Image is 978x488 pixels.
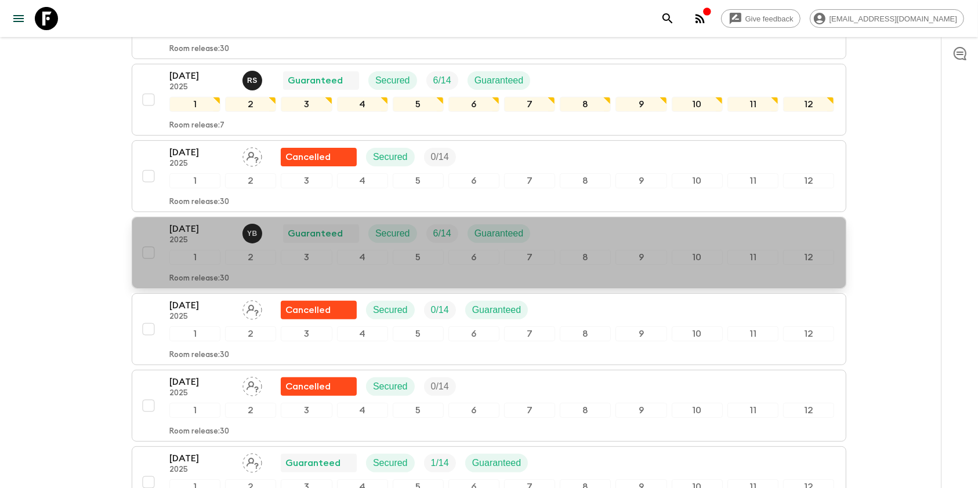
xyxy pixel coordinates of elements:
div: 8 [560,403,611,418]
div: 4 [337,97,388,112]
p: Guaranteed [472,303,521,317]
div: 2 [225,173,276,188]
div: 5 [393,250,444,265]
span: Assign pack leader [242,457,262,466]
span: Give feedback [739,14,800,23]
button: menu [7,7,30,30]
div: 10 [672,326,723,341]
div: 4 [337,403,388,418]
p: Cancelled [285,303,331,317]
div: Trip Fill [424,377,456,396]
div: Trip Fill [426,71,458,90]
div: 1 [169,97,220,112]
div: 6 [448,173,499,188]
div: 2 [225,250,276,265]
div: 4 [337,173,388,188]
div: 6 [448,403,499,418]
span: Assign pack leader [242,304,262,313]
div: 12 [783,326,834,341]
div: 8 [560,97,611,112]
p: Guaranteed [472,456,521,470]
p: [DATE] [169,145,233,159]
div: 12 [783,97,834,112]
div: 8 [560,326,611,341]
div: 9 [615,173,667,188]
p: Guaranteed [288,74,343,88]
p: Room release: 30 [169,45,229,54]
div: Flash Pack cancellation [281,377,357,396]
div: 8 [560,250,611,265]
p: Y B [247,229,258,238]
div: 4 [337,326,388,341]
div: 3 [281,97,332,112]
p: Secured [375,74,410,88]
p: Room release: 30 [169,198,229,207]
div: Trip Fill [426,224,458,243]
p: [DATE] [169,69,233,83]
div: 11 [727,326,778,341]
div: 6 [448,250,499,265]
div: 1 [169,403,220,418]
span: [EMAIL_ADDRESS][DOMAIN_NAME] [823,14,963,23]
p: 2025 [169,389,233,398]
p: 2025 [169,83,233,92]
p: 2025 [169,312,233,322]
div: 5 [393,173,444,188]
button: [DATE]2025Raka SanjayaGuaranteedSecuredTrip FillGuaranteed123456789101112Room release:7 [132,64,846,136]
p: [DATE] [169,298,233,312]
p: Guaranteed [474,227,524,241]
a: Give feedback [721,9,800,28]
div: 5 [393,326,444,341]
div: 12 [783,173,834,188]
div: 9 [615,250,667,265]
div: 12 [783,250,834,265]
div: 11 [727,97,778,112]
div: Secured [366,148,415,166]
div: 10 [672,173,723,188]
div: 3 [281,326,332,341]
p: Secured [373,150,408,164]
span: Raka Sanjaya [242,74,265,83]
div: Flash Pack cancellation [281,301,357,319]
button: [DATE]2025Assign pack leaderFlash Pack cancellationSecuredTrip Fill123456789101112Room release:30 [132,140,846,212]
span: Yogi Bear (Indra Prayogi) [242,227,265,236]
p: 2025 [169,236,233,245]
p: Room release: 30 [169,274,229,283]
div: Flash Pack cancellation [281,148,357,166]
div: 12 [783,403,834,418]
div: Secured [368,71,417,90]
p: Secured [373,456,408,470]
div: 7 [504,326,555,341]
p: Cancelled [285,380,331,394]
p: Cancelled [285,150,331,164]
button: [DATE]2025Assign pack leaderFlash Pack cancellationSecuredTrip FillGuaranteed123456789101112Room ... [132,293,846,365]
div: 1 [169,326,220,341]
div: 5 [393,403,444,418]
p: 1 / 14 [431,456,449,470]
div: 4 [337,250,388,265]
p: 0 / 14 [431,380,449,394]
p: 6 / 14 [433,74,451,88]
p: 2025 [169,159,233,169]
div: 9 [615,403,667,418]
button: RS [242,71,265,90]
div: 10 [672,403,723,418]
div: 2 [225,97,276,112]
div: 9 [615,326,667,341]
div: 9 [615,97,667,112]
p: 0 / 14 [431,150,449,164]
p: Guaranteed [288,227,343,241]
div: 3 [281,173,332,188]
p: R S [247,76,258,85]
div: 11 [727,403,778,418]
div: 7 [504,173,555,188]
span: Assign pack leader [242,380,262,389]
div: 6 [448,326,499,341]
div: 7 [504,250,555,265]
button: [DATE]2025Yogi Bear (Indra Prayogi)GuaranteedSecuredTrip FillGuaranteed123456789101112Room releas... [132,217,846,289]
p: [DATE] [169,451,233,465]
p: [DATE] [169,222,233,236]
div: 10 [672,250,723,265]
div: 11 [727,250,778,265]
div: Trip Fill [424,454,456,472]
